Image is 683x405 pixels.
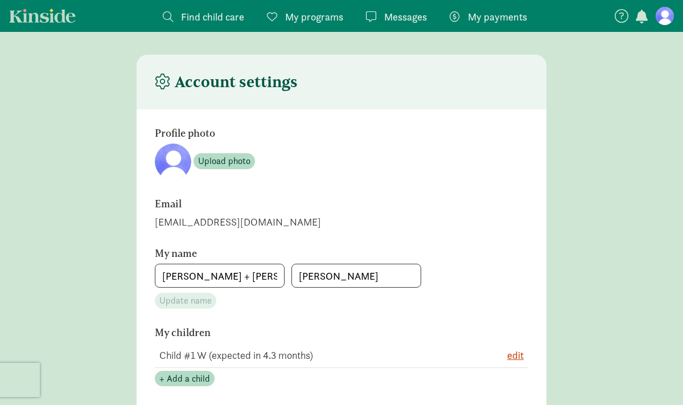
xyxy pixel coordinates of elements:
[155,128,468,139] h6: Profile photo
[155,198,468,210] h6: Email
[292,264,421,287] input: Last name
[285,9,343,24] span: My programs
[155,343,471,368] td: Child #1 W (expected in 4.3 months)
[155,327,468,338] h6: My children
[181,9,244,24] span: Find child care
[155,73,298,91] h4: Account settings
[194,153,255,169] button: Upload photo
[155,371,215,387] button: + Add a child
[159,294,212,308] span: Update name
[9,9,76,23] a: Kinside
[155,214,528,230] div: [EMAIL_ADDRESS][DOMAIN_NAME]
[155,293,216,309] button: Update name
[155,264,284,287] input: First name
[468,9,527,24] span: My payments
[155,248,468,259] h6: My name
[159,372,210,386] span: + Add a child
[384,9,427,24] span: Messages
[507,347,524,363] button: edit
[198,154,250,168] span: Upload photo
